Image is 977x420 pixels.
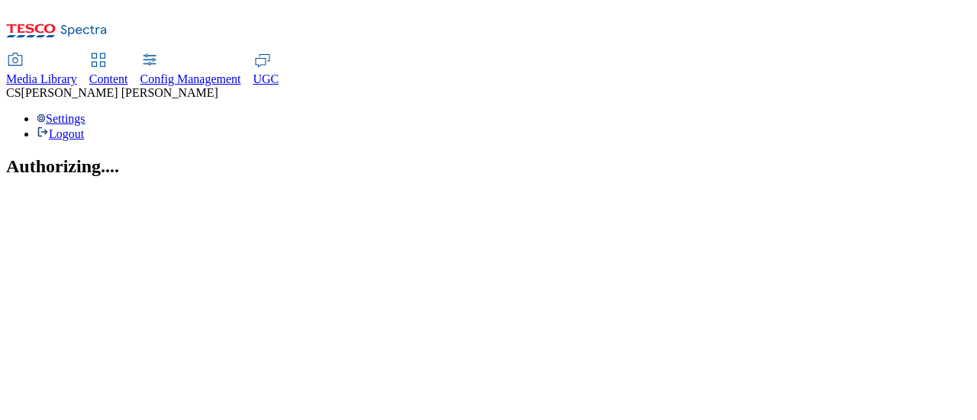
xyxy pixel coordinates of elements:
[6,72,77,85] span: Media Library
[37,127,84,140] a: Logout
[6,156,971,177] h2: Authorizing....
[253,54,279,86] a: UGC
[21,86,218,99] span: [PERSON_NAME] [PERSON_NAME]
[89,72,128,85] span: Content
[6,86,21,99] span: CS
[140,54,241,86] a: Config Management
[6,54,77,86] a: Media Library
[253,72,279,85] span: UGC
[89,54,128,86] a: Content
[140,72,241,85] span: Config Management
[37,112,85,125] a: Settings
